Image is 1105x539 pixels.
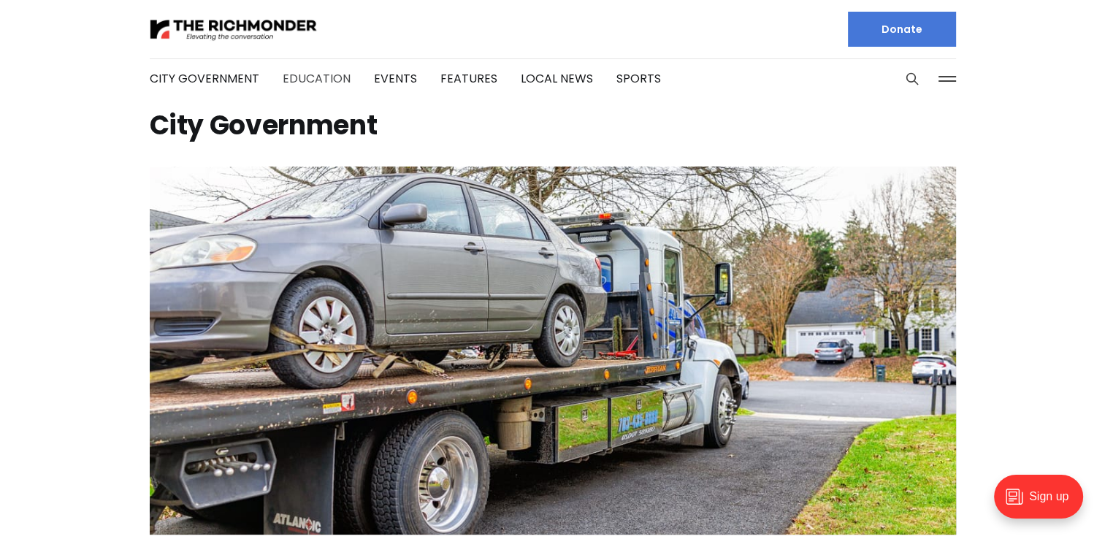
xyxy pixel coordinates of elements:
a: Features [440,70,497,87]
a: Donate [848,12,956,47]
a: Sports [616,70,661,87]
img: The Richmonder [150,17,318,42]
iframe: portal-trigger [982,467,1105,539]
h1: City Government [150,114,956,137]
button: Search this site [901,68,923,90]
a: Local News [521,70,593,87]
a: City Government [150,70,259,87]
a: Events [374,70,417,87]
a: Education [283,70,351,87]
